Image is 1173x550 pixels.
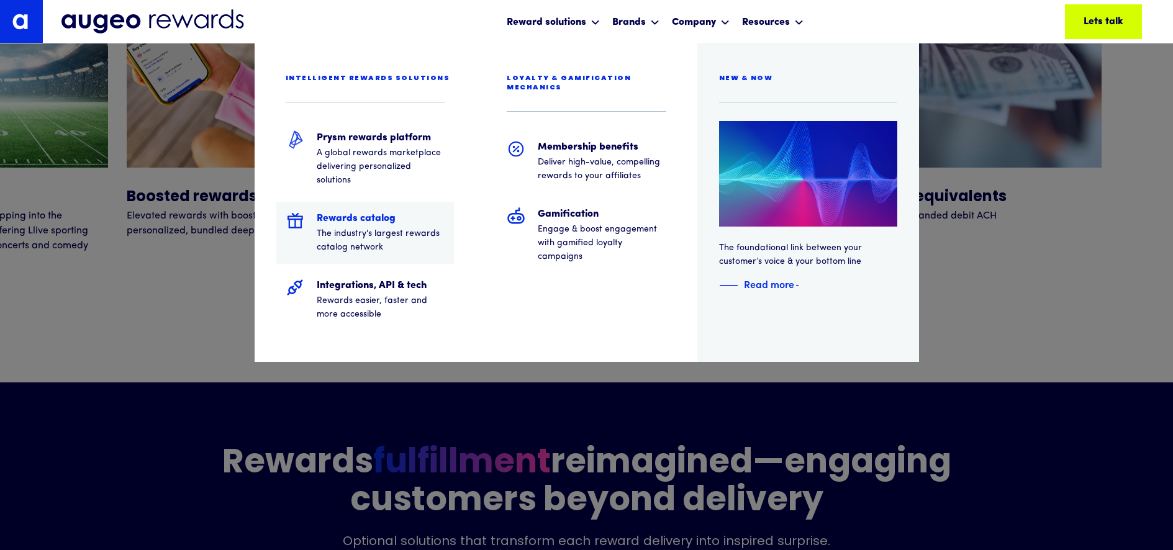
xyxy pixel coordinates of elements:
[497,130,676,192] a: Membership benefitsDeliver high-value, compelling rewards to your affiliates
[538,223,666,264] p: Engage & boost engagement with gamified loyalty campaigns
[612,15,646,30] div: Brands
[276,202,455,264] a: Rewards catalogThe industry's largest rewards catalog network
[507,74,676,92] div: Loyalty & gamification mechanics
[719,121,897,293] a: The foundational link between your customer’s voice & your bottom lineBlue decorative lineRead mo...
[719,74,773,83] div: New & now
[538,140,666,155] h5: Membership benefits
[609,5,663,38] div: Brands
[669,5,733,38] div: Company
[744,276,794,291] div: Read more
[317,147,445,187] p: A global rewards marketplace delivering personalized solutions
[317,294,445,322] p: Rewards easier, faster and more accessible
[286,74,450,83] div: Intelligent rewards solutions
[497,197,676,273] a: GamificationEngage & boost engagement with gamified loyalty campaigns
[507,15,586,30] div: Reward solutions
[317,130,445,145] h5: Prysm rewards platform
[1065,4,1142,39] a: Lets talk
[719,278,738,293] img: Blue decorative line
[538,207,666,222] h5: Gamification
[276,121,455,197] a: Prysm rewards platformA global rewards marketplace delivering personalized solutions
[276,269,455,331] a: Integrations, API & techRewards easier, faster and more accessible
[795,278,814,293] img: Blue text arrow
[739,5,807,38] div: Resources
[317,227,445,255] p: The industry's largest rewards catalog network
[504,5,603,38] div: Reward solutions
[719,241,897,269] p: The foundational link between your customer’s voice & your bottom line
[672,15,716,30] div: Company
[317,278,445,293] h5: Integrations, API & tech
[742,15,790,30] div: Resources
[538,156,666,183] p: Deliver high-value, compelling rewards to your affiliates
[317,211,445,226] h5: Rewards catalog
[504,37,603,38] nav: Reward solutions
